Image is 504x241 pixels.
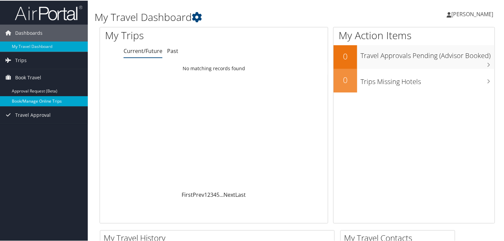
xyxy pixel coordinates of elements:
h3: Trips Missing Hotels [361,73,495,86]
a: 2 [207,190,210,198]
span: Trips [15,51,27,68]
a: 4 [213,190,216,198]
h3: Travel Approvals Pending (Advisor Booked) [361,47,495,60]
a: Prev [193,190,204,198]
span: Dashboards [15,24,43,41]
a: 0Trips Missing Hotels [334,68,495,92]
h1: My Action Items [334,28,495,42]
h2: 0 [334,74,357,85]
a: First [182,190,193,198]
a: Next [223,190,235,198]
span: Book Travel [15,69,41,85]
img: airportal-logo.png [15,4,82,20]
a: 3 [210,190,213,198]
span: … [219,190,223,198]
a: Past [167,47,178,54]
span: [PERSON_NAME] [451,10,493,17]
a: 0Travel Approvals Pending (Advisor Booked) [334,45,495,68]
a: Current/Future [124,47,162,54]
a: 1 [204,190,207,198]
a: 5 [216,190,219,198]
h2: 0 [334,50,357,61]
h1: My Travel Dashboard [95,9,365,24]
span: Travel Approval [15,106,51,123]
td: No matching records found [100,62,328,74]
a: [PERSON_NAME] [447,3,500,24]
h1: My Trips [105,28,228,42]
a: Last [235,190,246,198]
